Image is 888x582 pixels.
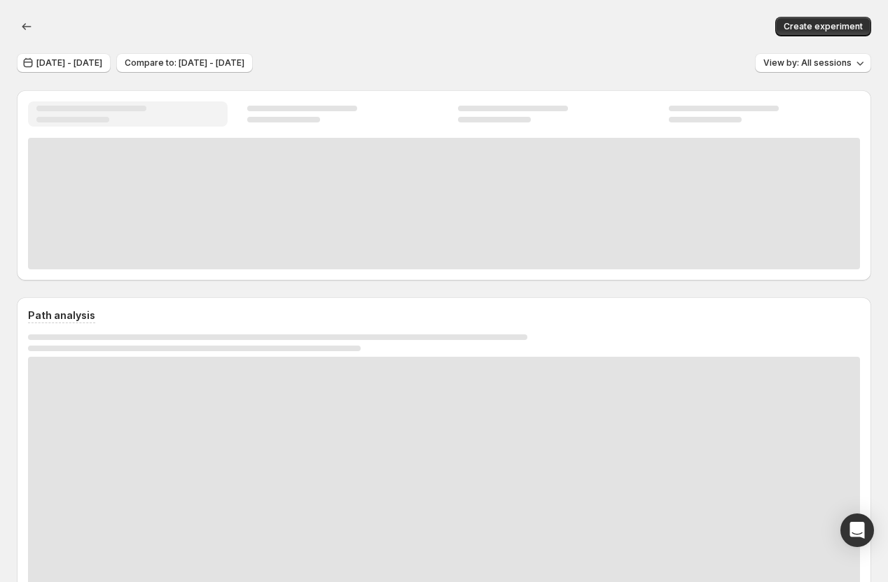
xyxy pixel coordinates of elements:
span: Compare to: [DATE] - [DATE] [125,57,244,69]
button: [DATE] - [DATE] [17,53,111,73]
span: View by: All sessions [763,57,852,69]
button: Compare to: [DATE] - [DATE] [116,53,253,73]
h3: Path analysis [28,308,95,322]
span: Create experiment [784,21,863,32]
button: View by: All sessions [755,53,871,73]
span: [DATE] - [DATE] [36,57,102,69]
button: Create experiment [775,17,871,36]
div: Open Intercom Messenger [840,513,874,547]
